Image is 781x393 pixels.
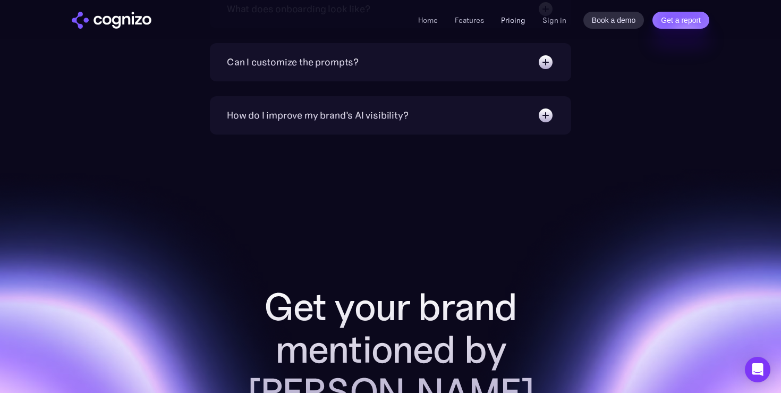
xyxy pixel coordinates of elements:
a: home [72,12,151,29]
a: Get a report [652,12,709,29]
img: cognizo logo [72,12,151,29]
a: Pricing [501,15,525,25]
a: Book a demo [583,12,644,29]
a: Home [418,15,438,25]
a: Sign in [542,14,566,27]
a: Features [455,15,484,25]
div: How do I improve my brand's AI visibility? [227,108,408,123]
div: Can I customize the prompts? [227,55,359,70]
div: Open Intercom Messenger [745,357,770,382]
